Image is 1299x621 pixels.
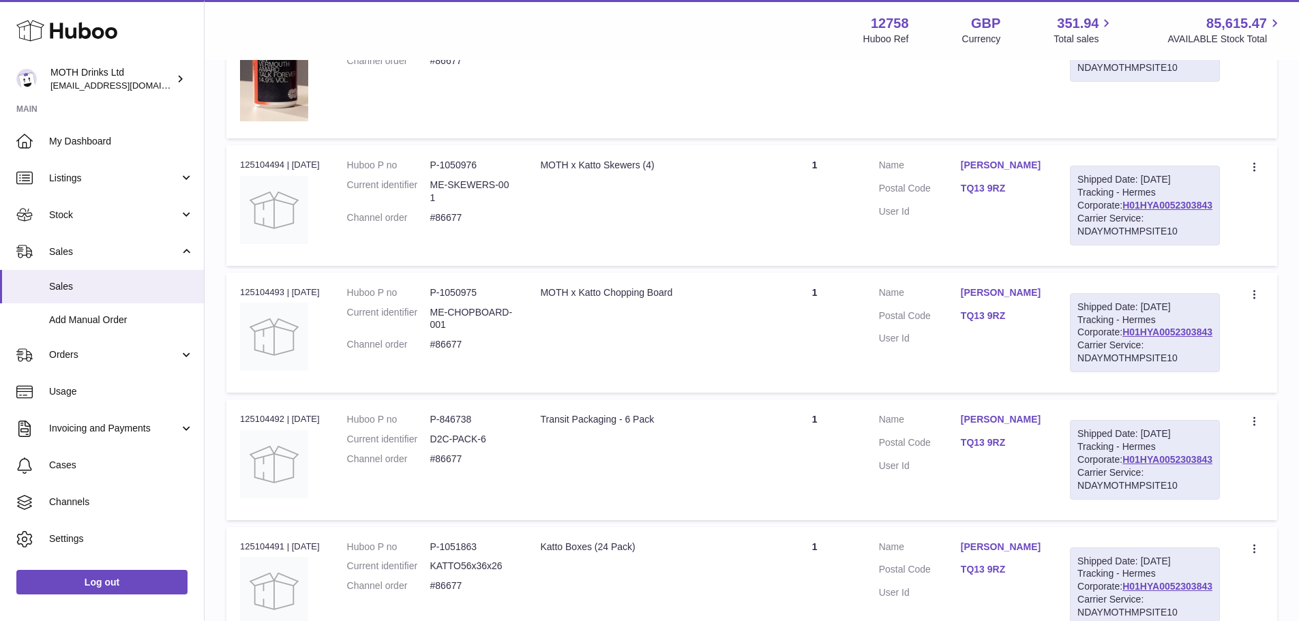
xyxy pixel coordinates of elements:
div: Shipped Date: [DATE] [1077,173,1212,186]
div: Tracking - Hermes Corporate: [1070,420,1220,499]
div: Carrier Service: NDAYMOTHMPSITE10 [1077,48,1212,74]
a: Log out [16,570,188,594]
dt: Huboo P no [347,286,430,299]
div: Shipped Date: [DATE] [1077,301,1212,314]
a: H01HYA0052303843 [1122,327,1212,337]
dd: #86677 [430,453,513,466]
span: Sales [49,245,179,258]
div: Carrier Service: NDAYMOTHMPSITE10 [1077,593,1212,619]
a: TQ13 9RZ [961,309,1043,322]
div: 125104493 | [DATE] [240,286,320,299]
strong: GBP [971,14,1000,33]
div: MOTH x Katto Skewers (4) [540,159,750,172]
span: Add Manual Order [49,314,194,327]
img: no-photo.jpg [240,430,308,498]
dt: Channel order [347,453,430,466]
div: Carrier Service: NDAYMOTHMPSITE10 [1077,339,1212,365]
div: Shipped Date: [DATE] [1077,555,1212,568]
span: Usage [49,385,194,398]
span: Cases [49,459,194,472]
a: TQ13 9RZ [961,563,1043,576]
div: Huboo Ref [863,33,909,46]
dd: #86677 [430,55,513,67]
div: Katto Boxes (24 Pack) [540,541,750,554]
dd: ME-SKEWERS-001 [430,179,513,205]
a: [PERSON_NAME] [961,541,1043,554]
a: [PERSON_NAME] [961,159,1043,172]
span: Channels [49,496,194,509]
span: 351.94 [1057,14,1099,33]
span: Invoicing and Payments [49,422,179,435]
dt: Channel order [347,55,430,67]
img: 127581729091221.png [240,12,308,121]
a: H01HYA0052303843 [1122,200,1212,211]
dd: D2C-PACK-6 [430,433,513,446]
div: MOTH Drinks Ltd [50,66,173,92]
div: Currency [962,33,1001,46]
td: 1 [764,145,865,265]
span: Total sales [1054,33,1114,46]
div: Tracking - Hermes Corporate: [1070,293,1220,372]
span: Listings [49,172,179,185]
div: 125104491 | [DATE] [240,541,320,553]
div: 125104494 | [DATE] [240,159,320,171]
div: Carrier Service: NDAYMOTHMPSITE10 [1077,212,1212,238]
a: 351.94 Total sales [1054,14,1114,46]
div: MOTH x Katto Chopping Board [540,286,750,299]
dt: Huboo P no [347,413,430,426]
dd: KATTO56x36x26 [430,560,513,573]
dt: Postal Code [879,563,961,579]
dt: Name [879,541,961,557]
span: My Dashboard [49,135,194,148]
dd: #86677 [430,338,513,351]
dd: P-1050976 [430,159,513,172]
td: 1 [764,399,865,519]
dt: Channel order [347,338,430,351]
dt: Postal Code [879,436,961,453]
dt: Name [879,159,961,175]
span: Stock [49,209,179,222]
a: TQ13 9RZ [961,182,1043,195]
dt: Channel order [347,211,430,224]
div: Transit Packaging - 6 Pack [540,413,750,426]
dd: #86677 [430,579,513,592]
span: [EMAIL_ADDRESS][DOMAIN_NAME] [50,80,200,91]
img: no-photo.jpg [240,303,308,371]
span: AVAILABLE Stock Total [1167,33,1283,46]
a: H01HYA0052303843 [1122,581,1212,592]
strong: 12758 [871,14,909,33]
div: 125104492 | [DATE] [240,413,320,425]
dd: ME-CHOPBOARD-001 [430,306,513,332]
span: Sales [49,280,194,293]
dd: #86677 [430,211,513,224]
a: [PERSON_NAME] [961,286,1043,299]
dd: P-1051863 [430,541,513,554]
dt: Name [879,286,961,303]
dt: Current identifier [347,179,430,205]
div: Tracking - Hermes Corporate: [1070,166,1220,245]
span: Settings [49,532,194,545]
td: 1 [764,273,865,393]
dt: Postal Code [879,309,961,326]
dt: User Id [879,459,961,472]
a: [PERSON_NAME] [961,413,1043,426]
span: 85,615.47 [1206,14,1267,33]
div: Carrier Service: NDAYMOTHMPSITE10 [1077,466,1212,492]
span: Orders [49,348,179,361]
dt: Current identifier [347,560,430,573]
dt: Huboo P no [347,159,430,172]
dd: P-1050975 [430,286,513,299]
img: no-photo.jpg [240,176,308,244]
a: TQ13 9RZ [961,436,1043,449]
dt: Postal Code [879,182,961,198]
dt: Current identifier [347,306,430,332]
div: Shipped Date: [DATE] [1077,427,1212,440]
dt: Name [879,413,961,429]
dt: User Id [879,332,961,345]
dt: Current identifier [347,433,430,446]
a: H01HYA0052303843 [1122,454,1212,465]
dd: P-846738 [430,413,513,426]
dt: User Id [879,205,961,218]
dt: Channel order [347,579,430,592]
dt: Huboo P no [347,541,430,554]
